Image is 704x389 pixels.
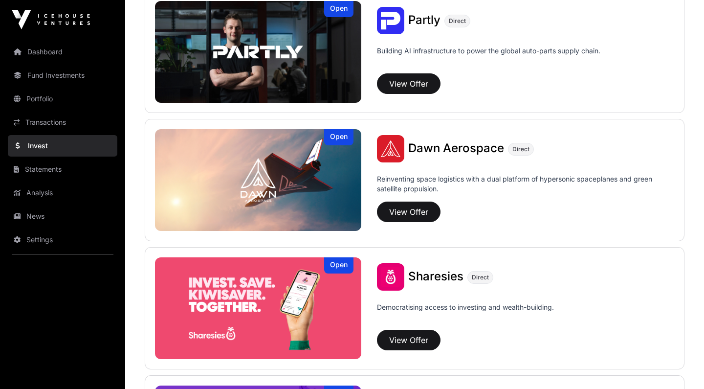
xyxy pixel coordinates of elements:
[408,14,440,27] a: Partly
[8,41,117,63] a: Dashboard
[8,112,117,133] a: Transactions
[377,263,404,291] img: Sharesies
[8,182,117,204] a: Analysis
[155,129,361,231] a: Dawn AerospaceOpen
[324,129,353,145] div: Open
[408,269,463,283] span: Sharesies
[8,206,117,227] a: News
[377,7,404,34] img: Partly
[408,271,463,283] a: Sharesies
[377,330,440,350] button: View Offer
[512,145,529,153] span: Direct
[408,141,504,155] span: Dawn Aerospace
[155,257,361,359] a: SharesiesOpen
[377,135,404,162] img: Dawn Aerospace
[408,13,440,27] span: Partly
[449,17,466,25] span: Direct
[8,88,117,110] a: Portfolio
[377,174,674,198] p: Reinventing space logistics with a dual platform of hypersonic spaceplanes and green satellite pr...
[8,135,117,157] a: Invest
[155,1,361,103] a: PartlyOpen
[377,46,600,69] p: Building AI infrastructure to power the global auto-parts supply chain.
[155,257,361,359] img: Sharesies
[8,65,117,86] a: Fund Investments
[324,257,353,274] div: Open
[155,1,361,103] img: Partly
[377,202,440,222] button: View Offer
[655,342,704,389] iframe: Chat Widget
[8,229,117,251] a: Settings
[155,129,361,231] img: Dawn Aerospace
[12,10,90,29] img: Icehouse Ventures Logo
[8,159,117,180] a: Statements
[472,274,489,281] span: Direct
[408,142,504,155] a: Dawn Aerospace
[377,73,440,94] button: View Offer
[377,302,554,326] p: Democratising access to investing and wealth-building.
[324,1,353,17] div: Open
